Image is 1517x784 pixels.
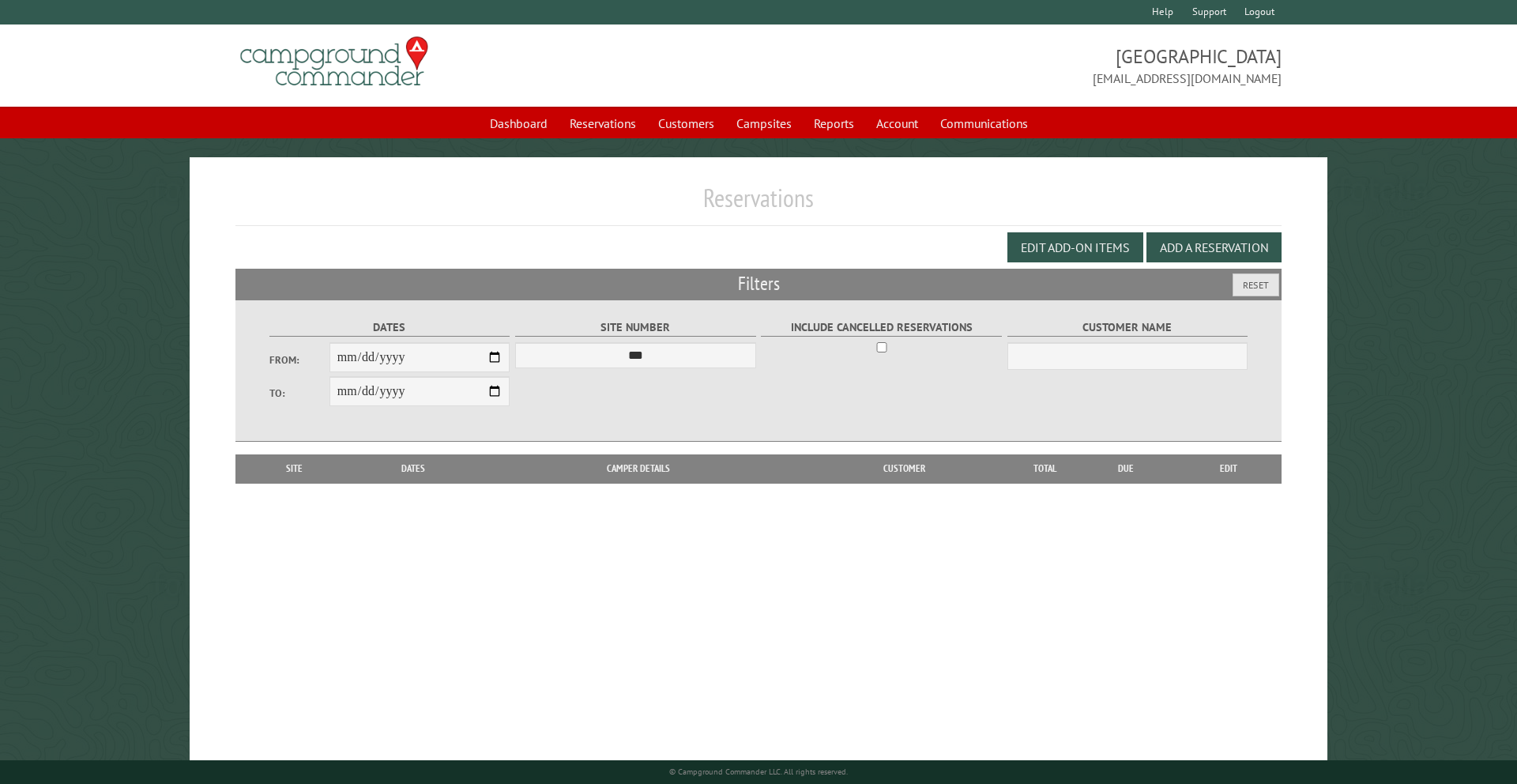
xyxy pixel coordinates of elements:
[269,352,329,367] label: From:
[1076,454,1176,483] th: Due
[480,108,557,138] a: Dashboard
[1233,273,1279,296] button: Reset
[1013,454,1076,483] th: Total
[761,318,1002,337] label: Include Cancelled Reservations
[758,43,1282,88] span: [GEOGRAPHIC_DATA] [EMAIL_ADDRESS][DOMAIN_NAME]
[796,454,1013,483] th: Customer
[931,108,1037,138] a: Communications
[515,318,756,337] label: Site Number
[243,454,346,483] th: Site
[235,31,433,92] img: Campground Commander
[867,108,928,138] a: Account
[481,454,796,483] th: Camper Details
[560,108,646,138] a: Reservations
[804,108,864,138] a: Reports
[235,183,1282,226] h1: Reservations
[649,108,724,138] a: Customers
[669,767,848,777] small: © Campground Commander LLC. All rights reserved.
[1146,232,1282,262] button: Add a Reservation
[269,386,329,401] label: To:
[269,318,510,337] label: Dates
[1007,232,1143,262] button: Edit Add-on Items
[1007,318,1248,337] label: Customer Name
[727,108,801,138] a: Campsites
[346,454,481,483] th: Dates
[235,269,1282,299] h2: Filters
[1176,454,1282,483] th: Edit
